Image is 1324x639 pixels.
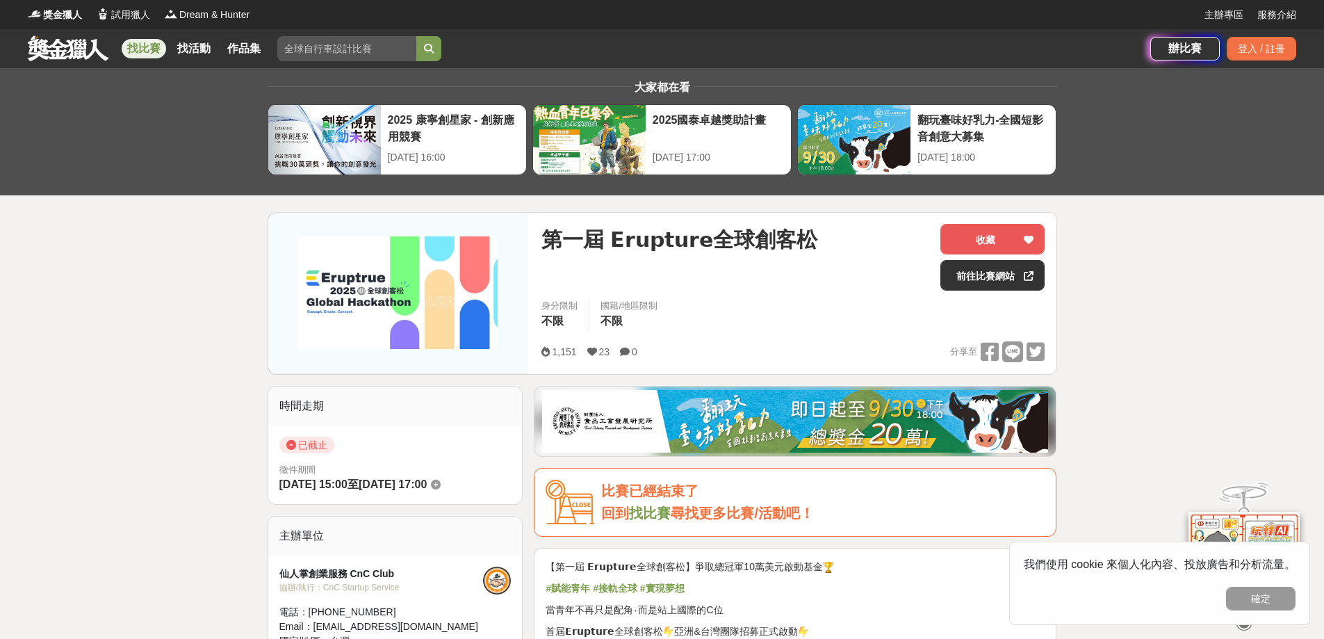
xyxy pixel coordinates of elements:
span: 獎金獵人 [43,8,82,22]
span: 不限 [541,315,564,327]
div: [DATE] 18:00 [917,150,1049,165]
img: ⚡ [663,626,674,638]
a: #實現夢想 [640,583,685,594]
img: 1c81a89c-c1b3-4fd6-9c6e-7d29d79abef5.jpg [542,390,1048,453]
a: 主辦專區 [1204,8,1243,22]
p: 當青年不再只是配角‧而是站上國際的C位 [546,603,1045,617]
span: 不限 [600,315,623,327]
p: 【第一屆 𝗘𝗿𝘂𝗽𝘁𝘂𝗿𝗲全球創客松】爭取總冠軍10萬美元啟動基金 [546,560,1045,574]
button: 確定 [1226,587,1296,610]
a: Logo獎金獵人 [28,8,82,22]
a: 2025 康寧創星家 - 創新應用競賽[DATE] 16:00 [268,104,527,175]
span: 回到 [601,505,629,521]
img: d2146d9a-e6f6-4337-9592-8cefde37ba6b.png [1188,501,1300,594]
img: Icon [546,480,594,525]
div: 電話： [PHONE_NUMBER] [279,605,484,620]
span: 至 [348,478,359,490]
span: Dream & Hunter [179,8,250,22]
span: 已截止 [279,437,334,453]
span: 第一屆 𝗘𝗿𝘂𝗽𝘁𝘂𝗿𝗲全球創客松 [541,224,817,255]
div: 國籍/地區限制 [600,299,657,313]
a: 找比賽 [629,505,671,521]
a: Logo試用獵人 [96,8,150,22]
a: LogoDream & Hunter [164,8,250,22]
img: Logo [164,7,178,21]
div: 仙人掌創業服務 CnC Club [279,567,484,581]
img: Logo [28,7,42,21]
a: 作品集 [222,39,266,58]
div: 主辦單位 [268,517,523,556]
div: 時間走期 [268,387,523,426]
p: 首屆𝗘𝗿𝘂𝗽𝘁𝘂𝗿𝗲全球創客松 亞洲&台灣團隊招募正式啟動 [546,624,1045,639]
span: 大家都在看 [631,81,694,93]
span: 尋找更多比賽/活動吧！ [671,505,814,521]
a: 辦比賽 [1150,37,1220,60]
div: 2025國泰卓越獎助計畫 [653,112,784,143]
img: 🏆 [823,562,834,573]
span: 0 [632,346,637,357]
a: 2025國泰卓越獎助計畫[DATE] 17:00 [532,104,792,175]
a: 服務介紹 [1257,8,1296,22]
span: 1,151 [552,346,576,357]
input: 全球自行車設計比賽 [277,36,416,61]
div: 2025 康寧創星家 - 創新應用競賽 [388,112,519,143]
img: Cover Image [268,213,528,373]
a: #賦能青年 [546,583,590,594]
img: Logo [96,7,110,21]
span: 分享至 [950,341,977,362]
div: 登入 / 註冊 [1227,37,1296,60]
span: [DATE] 17:00 [359,478,427,490]
a: 找比賽 [122,39,166,58]
div: Email： [EMAIL_ADDRESS][DOMAIN_NAME] [279,620,484,634]
span: 試用獵人 [111,8,150,22]
div: 比賽已經結束了 [601,480,1045,503]
div: 身分限制 [541,299,578,313]
div: [DATE] 17:00 [653,150,784,165]
img: ⚡ [798,626,809,638]
a: 翻玩臺味好乳力-全國短影音創意大募集[DATE] 18:00 [797,104,1056,175]
span: 23 [599,346,610,357]
div: 協辦/執行： CnC Startup Service [279,581,484,594]
button: 收藏 [940,224,1045,254]
a: #接軌全球 [593,583,637,594]
span: 徵件期間 [279,464,316,475]
span: 我們使用 cookie 來個人化內容、投放廣告和分析流量。 [1024,558,1296,570]
a: 前往比賽網站 [940,260,1045,291]
div: [DATE] 16:00 [388,150,519,165]
a: 找活動 [172,39,216,58]
span: [DATE] 15:00 [279,478,348,490]
div: 翻玩臺味好乳力-全國短影音創意大募集 [917,112,1049,143]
